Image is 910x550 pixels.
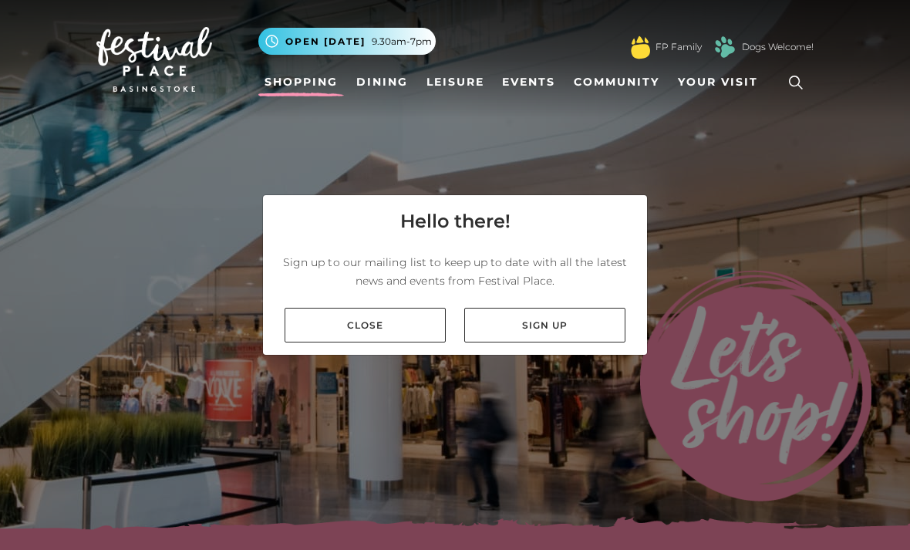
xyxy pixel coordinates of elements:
a: Leisure [420,68,490,96]
a: Your Visit [672,68,772,96]
a: Dining [350,68,414,96]
a: Events [496,68,561,96]
a: Sign up [464,308,625,342]
a: Close [285,308,446,342]
button: Open [DATE] 9.30am-7pm [258,28,436,55]
span: Your Visit [678,74,758,90]
span: Open [DATE] [285,35,366,49]
a: Dogs Welcome! [742,40,814,54]
h4: Hello there! [400,208,511,235]
a: FP Family [656,40,702,54]
a: Shopping [258,68,344,96]
p: Sign up to our mailing list to keep up to date with all the latest news and events from Festival ... [275,253,635,290]
img: Festival Place Logo [96,27,212,92]
a: Community [568,68,666,96]
span: 9.30am-7pm [372,35,432,49]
